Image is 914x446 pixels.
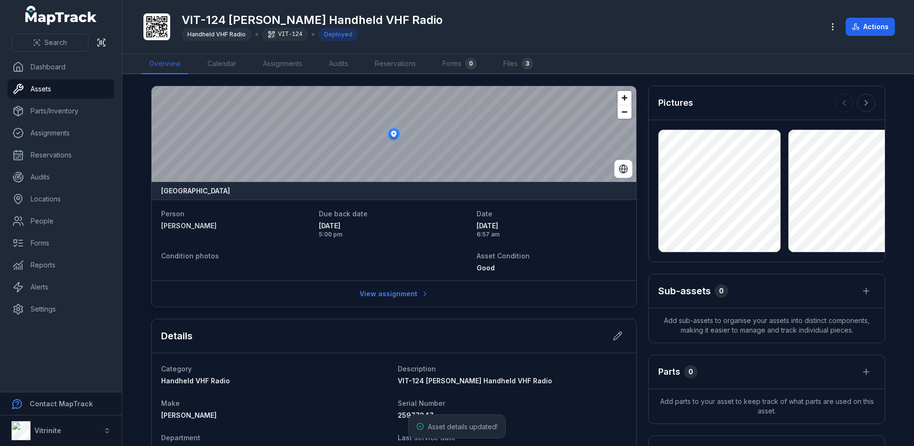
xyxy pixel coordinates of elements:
[477,210,492,218] span: Date
[318,28,358,41] div: Deployed
[161,221,311,231] a: [PERSON_NAME]
[398,434,456,442] span: Last service date
[496,54,541,74] a: Files3
[182,12,443,28] h1: VIT-124 [PERSON_NAME] Handheld VHF Radio
[161,186,230,196] strong: [GEOGRAPHIC_DATA]
[477,221,627,238] time: 19/09/2025, 6:57:34 am
[152,86,636,182] canvas: Map
[8,57,114,77] a: Dashboard
[618,91,631,105] button: Zoom in
[367,54,424,74] a: Reservations
[321,54,356,74] a: Audits
[8,234,114,253] a: Forms
[8,79,114,99] a: Assets
[398,399,445,407] span: Serial Number
[161,434,200,442] span: Department
[30,400,93,408] strong: Contact MapTrack
[161,329,193,343] h2: Details
[477,221,627,231] span: [DATE]
[161,411,217,419] span: [PERSON_NAME]
[34,426,61,435] strong: Vitrinite
[11,33,88,52] button: Search
[319,221,469,238] time: 19/09/2025, 5:00:00 pm
[319,210,368,218] span: Due back date
[846,18,895,36] button: Actions
[200,54,244,74] a: Calendar
[715,284,728,298] div: 0
[8,145,114,165] a: Reservations
[8,256,114,275] a: Reports
[255,54,310,74] a: Assignments
[353,285,435,303] a: View assignment
[187,31,246,38] span: Handheld VHF Radio
[161,252,219,260] span: Condition photos
[477,264,495,272] span: Good
[8,212,114,231] a: People
[25,6,97,25] a: MapTrack
[262,28,308,41] div: VIT-124
[658,365,680,379] h3: Parts
[649,389,885,424] span: Add parts to your asset to keep track of what parts are used on this asset.
[428,423,498,431] span: Asset details updated!
[319,231,469,238] span: 5:00 pm
[8,101,114,121] a: Parts/Inventory
[44,38,67,47] span: Search
[161,365,192,373] span: Category
[684,365,697,379] div: 0
[161,210,185,218] span: Person
[398,365,436,373] span: Description
[465,58,477,69] div: 0
[649,308,885,343] span: Add sub-assets to organise your assets into distinct components, making it easier to manage and t...
[618,105,631,119] button: Zoom out
[477,231,627,238] span: 6:57 am
[8,167,114,187] a: Audits
[319,221,469,231] span: [DATE]
[161,377,230,385] span: Handheld VHF Radio
[8,190,114,209] a: Locations
[658,96,693,110] h3: Pictures
[477,252,530,260] span: Asset Condition
[522,58,533,69] div: 3
[8,278,114,297] a: Alerts
[161,399,180,407] span: Make
[658,284,711,298] h2: Sub-assets
[8,123,114,143] a: Assignments
[398,377,552,385] span: VIT-124 [PERSON_NAME] Handheld VHF Radio
[614,160,632,178] button: Switch to Satellite View
[435,54,484,74] a: Forms0
[141,54,188,74] a: Overview
[398,411,434,419] span: 25977847
[8,300,114,319] a: Settings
